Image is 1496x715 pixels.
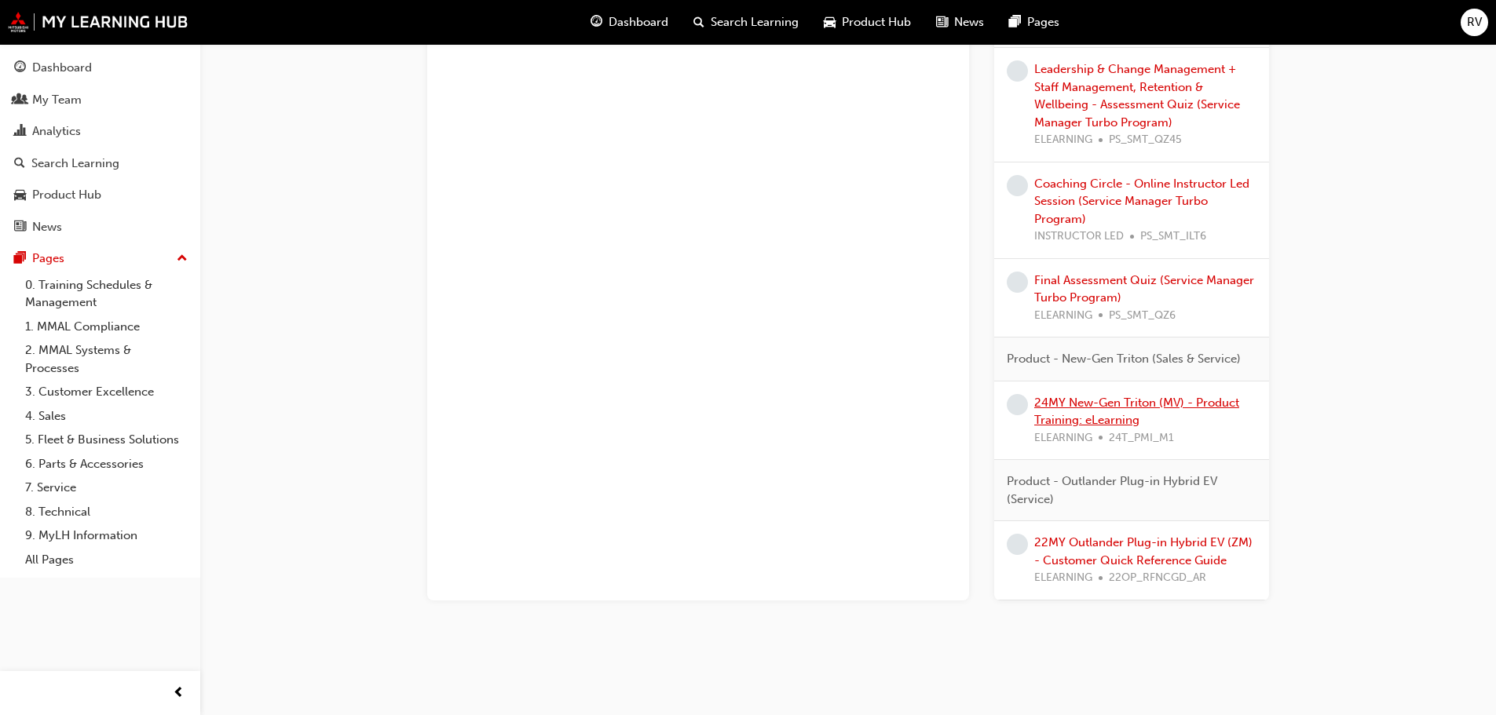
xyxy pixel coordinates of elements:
span: pages-icon [14,252,26,266]
span: search-icon [693,13,704,32]
div: Dashboard [32,59,92,77]
a: search-iconSearch Learning [681,6,811,38]
a: All Pages [19,548,194,572]
span: ELEARNING [1034,307,1092,325]
span: 24T_PMI_M1 [1109,429,1174,447]
div: Search Learning [31,155,119,173]
span: News [954,13,984,31]
div: News [32,218,62,236]
a: news-iconNews [924,6,997,38]
a: Final Assessment Quiz (Service Manager Turbo Program) [1034,273,1254,305]
span: car-icon [824,13,836,32]
span: up-icon [177,249,188,269]
div: Analytics [32,122,81,140]
span: learningRecordVerb_NONE-icon [1007,394,1028,415]
span: people-icon [14,93,26,108]
a: 1. MMAL Compliance [19,315,194,339]
button: Pages [6,244,194,273]
a: Dashboard [6,53,194,82]
span: guage-icon [591,13,602,32]
span: PS_SMT_ILT6 [1140,228,1206,246]
a: 2. MMAL Systems & Processes [19,338,194,380]
span: news-icon [14,221,26,235]
a: Coaching Circle - Online Instructor Led Session (Service Manager Turbo Program) [1034,177,1249,226]
span: Dashboard [609,13,668,31]
span: ELEARNING [1034,429,1092,447]
span: learningRecordVerb_NONE-icon [1007,60,1028,82]
a: guage-iconDashboard [578,6,681,38]
img: mmal [8,12,188,32]
a: 9. MyLH Information [19,523,194,548]
a: My Team [6,86,194,115]
a: 6. Parts & Accessories [19,452,194,476]
button: RV [1461,9,1488,36]
span: INSTRUCTOR LED [1034,228,1124,246]
a: 8. Technical [19,500,194,524]
span: news-icon [936,13,948,32]
span: Pages [1027,13,1059,31]
span: chart-icon [14,125,26,139]
span: Product - New-Gen Triton (Sales & Service) [1007,350,1241,368]
span: learningRecordVerb_NONE-icon [1007,272,1028,293]
span: ELEARNING [1034,131,1092,149]
span: 22OP_RFNCGD_AR [1109,569,1206,587]
span: ELEARNING [1034,569,1092,587]
a: 0. Training Schedules & Management [19,273,194,315]
span: car-icon [14,188,26,202]
a: Product Hub [6,181,194,210]
a: 7. Service [19,476,194,500]
span: RV [1467,13,1482,31]
div: My Team [32,91,82,109]
a: Search Learning [6,149,194,178]
span: learningRecordVerb_NONE-icon [1007,175,1028,196]
a: 5. Fleet & Business Solutions [19,428,194,452]
a: Analytics [6,117,194,146]
a: 4. Sales [19,404,194,429]
span: pages-icon [1009,13,1021,32]
span: search-icon [14,157,25,171]
span: Product Hub [842,13,911,31]
span: prev-icon [173,684,185,703]
span: PS_SMT_QZ6 [1109,307,1176,325]
div: Pages [32,250,64,268]
span: PS_SMT_QZ45 [1109,131,1182,149]
button: DashboardMy TeamAnalyticsSearch LearningProduct HubNews [6,50,194,244]
a: car-iconProduct Hub [811,6,924,38]
div: Product Hub [32,186,101,204]
a: 22MY Outlander Plug-in Hybrid EV (ZM) - Customer Quick Reference Guide [1034,535,1253,567]
span: Search Learning [711,13,799,31]
a: pages-iconPages [997,6,1072,38]
a: 24MY New-Gen Triton (MV) - Product Training: eLearning [1034,396,1239,428]
span: guage-icon [14,61,26,75]
a: 3. Customer Excellence [19,380,194,404]
a: Leadership & Change Management + Staff Management, Retention & Wellbeing - Assessment Quiz (Servi... [1034,62,1240,130]
span: learningRecordVerb_NONE-icon [1007,534,1028,555]
a: News [6,213,194,242]
span: Product - Outlander Plug-in Hybrid EV (Service) [1007,472,1244,508]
